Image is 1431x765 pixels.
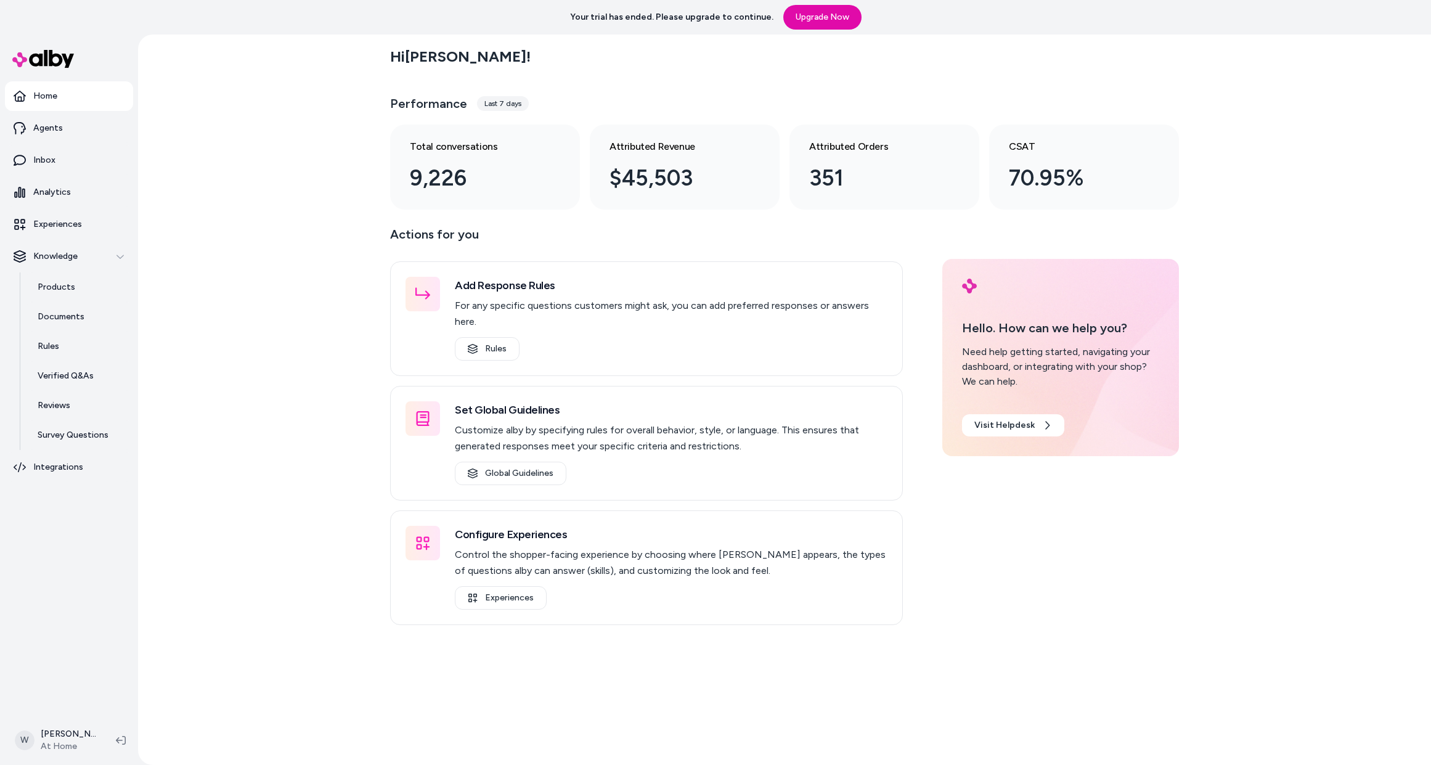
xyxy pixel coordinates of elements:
[455,298,887,330] p: For any specific questions customers might ask, you can add preferred responses or answers here.
[33,186,71,198] p: Analytics
[5,113,133,143] a: Agents
[5,178,133,207] a: Analytics
[455,586,547,610] a: Experiences
[33,90,57,102] p: Home
[12,50,74,68] img: alby Logo
[38,340,59,353] p: Rules
[390,47,531,66] h2: Hi [PERSON_NAME] !
[33,250,78,263] p: Knowledge
[38,281,75,293] p: Products
[15,730,35,750] span: W
[5,242,133,271] button: Knowledge
[38,429,108,441] p: Survey Questions
[390,95,467,112] h3: Performance
[455,277,887,294] h3: Add Response Rules
[455,401,887,419] h3: Set Global Guidelines
[390,224,903,254] p: Actions for you
[5,145,133,175] a: Inbox
[1009,139,1139,154] h3: CSAT
[590,125,780,210] a: Attributed Revenue $45,503
[410,162,540,195] div: 9,226
[25,420,133,450] a: Survey Questions
[570,11,773,23] p: Your trial has ended. Please upgrade to continue.
[609,162,740,195] div: $45,503
[1009,162,1139,195] div: 70.95%
[33,122,63,134] p: Agents
[809,162,940,195] div: 351
[989,125,1179,210] a: CSAT 70.95%
[962,345,1159,389] div: Need help getting started, navigating your dashboard, or integrating with your shop? We can help.
[33,154,55,166] p: Inbox
[455,547,887,579] p: Control the shopper-facing experience by choosing where [PERSON_NAME] appears, the types of quest...
[455,526,887,543] h3: Configure Experiences
[41,728,96,740] p: [PERSON_NAME]
[25,391,133,420] a: Reviews
[5,210,133,239] a: Experiences
[410,139,540,154] h3: Total conversations
[809,139,940,154] h3: Attributed Orders
[25,302,133,332] a: Documents
[33,461,83,473] p: Integrations
[33,218,82,231] p: Experiences
[390,125,580,210] a: Total conversations 9,226
[962,319,1159,337] p: Hello. How can we help you?
[962,279,977,293] img: alby Logo
[38,399,70,412] p: Reviews
[783,5,862,30] a: Upgrade Now
[477,96,529,111] div: Last 7 days
[25,272,133,302] a: Products
[7,721,106,760] button: W[PERSON_NAME]At Home
[25,332,133,361] a: Rules
[789,125,979,210] a: Attributed Orders 351
[25,361,133,391] a: Verified Q&As
[38,370,94,382] p: Verified Q&As
[455,422,887,454] p: Customize alby by specifying rules for overall behavior, style, or language. This ensures that ge...
[41,740,96,753] span: At Home
[609,139,740,154] h3: Attributed Revenue
[455,462,566,485] a: Global Guidelines
[455,337,520,361] a: Rules
[38,311,84,323] p: Documents
[962,414,1064,436] a: Visit Helpdesk
[5,452,133,482] a: Integrations
[5,81,133,111] a: Home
